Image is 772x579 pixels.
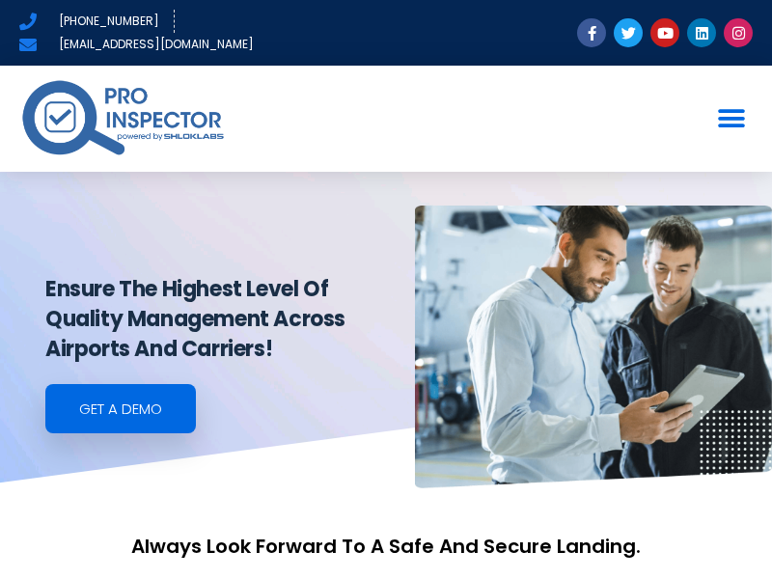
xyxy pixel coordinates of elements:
[79,401,162,416] span: GEt a demo
[54,10,159,33] span: [PHONE_NUMBER]
[54,33,254,56] span: [EMAIL_ADDRESS][DOMAIN_NAME]
[45,275,370,364] h5: Ensure the highest level of quality management across airports and carriers!
[415,206,772,488] img: aviation-banner
[20,527,752,565] p: Always look forward to a safe and secure landing.
[709,96,753,140] div: Menu Toggle
[19,75,227,161] img: pro-inspector-logo
[19,33,254,56] a: [EMAIL_ADDRESS][DOMAIN_NAME]
[45,384,196,433] a: GEt a demo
